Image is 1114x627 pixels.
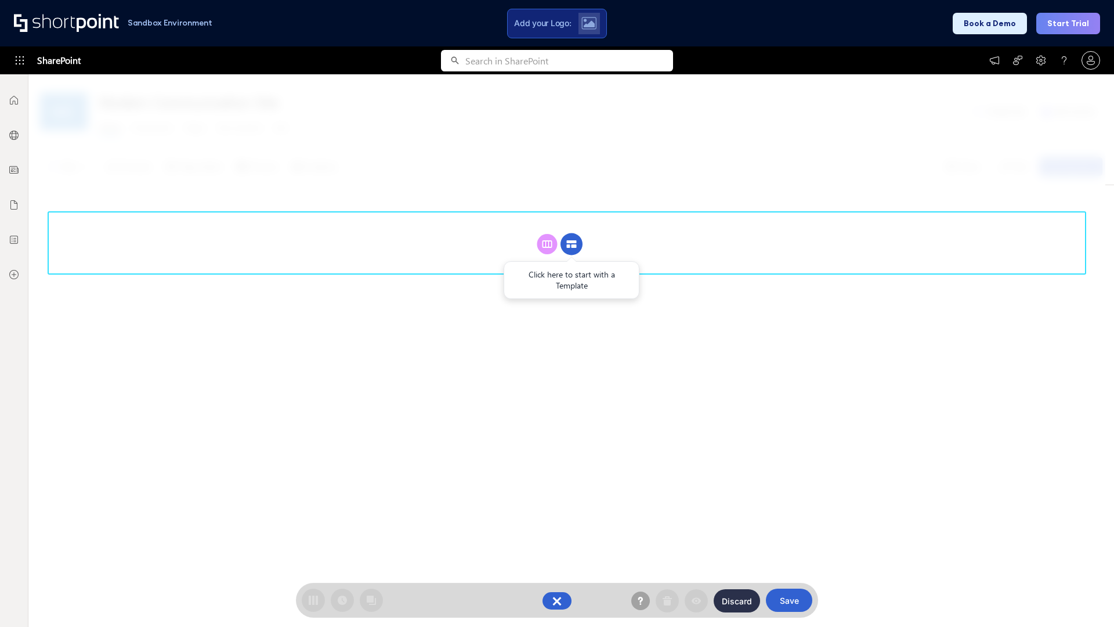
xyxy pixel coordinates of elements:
[581,17,596,30] img: Upload logo
[37,46,81,74] span: SharePoint
[953,13,1027,34] button: Book a Demo
[714,589,760,612] button: Discard
[465,50,673,71] input: Search in SharePoint
[128,20,212,26] h1: Sandbox Environment
[766,589,812,612] button: Save
[905,492,1114,627] iframe: Chat Widget
[1036,13,1100,34] button: Start Trial
[514,18,571,28] span: Add your Logo:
